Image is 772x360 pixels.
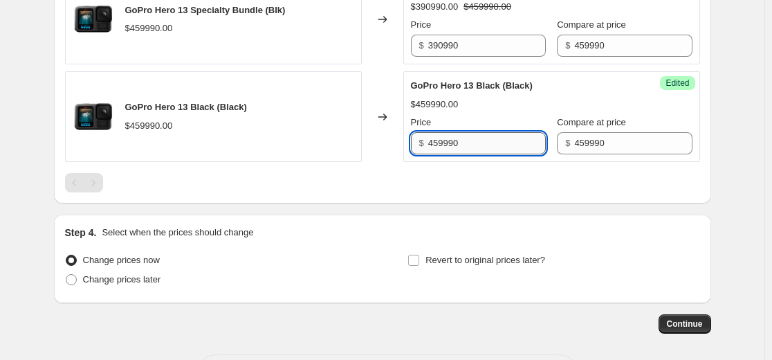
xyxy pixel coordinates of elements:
[419,138,424,148] span: $
[102,226,253,240] p: Select when the prices should change
[65,226,97,240] h2: Step 4.
[557,19,626,30] span: Compare at price
[565,40,570,51] span: $
[125,5,286,15] span: GoPro Hero 13 Specialty Bundle (Blk)
[125,21,173,35] div: $459990.00
[411,19,432,30] span: Price
[667,318,703,330] span: Continue
[425,255,545,265] span: Revert to original prices later?
[411,80,533,91] span: GoPro Hero 13 Black (Black)
[83,274,161,285] span: Change prices later
[659,314,711,334] button: Continue
[65,173,103,192] nav: Pagination
[411,117,432,127] span: Price
[411,98,459,111] div: $459990.00
[565,138,570,148] span: $
[557,117,626,127] span: Compare at price
[125,102,247,112] span: GoPro Hero 13 Black (Black)
[665,78,689,89] span: Edited
[419,40,424,51] span: $
[83,255,160,265] span: Change prices now
[125,119,173,133] div: $459990.00
[73,96,114,138] img: gopro_hero_13_black_5k_action_camera_speciality_bundle_810116382187_720x_5288f0f9-bd75-42aa-8f8a-...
